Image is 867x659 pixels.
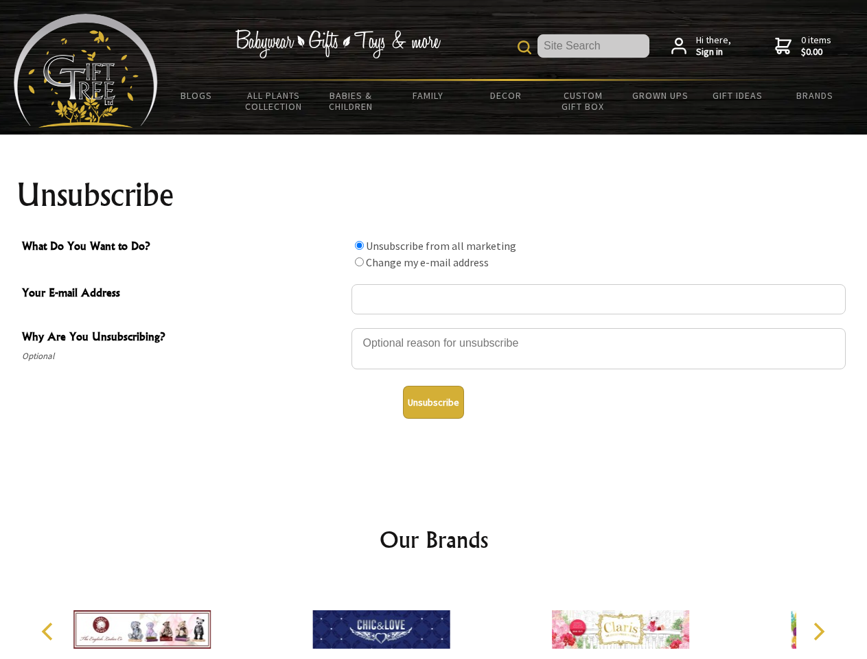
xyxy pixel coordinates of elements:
strong: $0.00 [801,46,831,58]
button: Previous [34,616,65,647]
a: BLOGS [158,81,235,110]
a: All Plants Collection [235,81,313,121]
input: Site Search [537,34,649,58]
img: Babywear - Gifts - Toys & more [235,30,441,58]
a: Hi there,Sign in [671,34,731,58]
strong: Sign in [696,46,731,58]
a: Babies & Children [312,81,390,121]
a: Family [390,81,467,110]
span: Optional [22,348,345,365]
h1: Unsubscribe [16,178,851,211]
span: What Do You Want to Do? [22,238,345,257]
span: Your E-mail Address [22,284,345,304]
img: Babyware - Gifts - Toys and more... [14,14,158,128]
label: Change my e-mail address [366,255,489,269]
a: Decor [467,81,544,110]
input: What Do You Want to Do? [355,241,364,250]
span: Hi there, [696,34,731,58]
textarea: Why Are You Unsubscribing? [351,328,846,369]
button: Next [803,616,833,647]
label: Unsubscribe from all marketing [366,239,516,253]
a: Brands [776,81,854,110]
span: Why Are You Unsubscribing? [22,328,345,348]
button: Unsubscribe [403,386,464,419]
input: Your E-mail Address [351,284,846,314]
a: Custom Gift Box [544,81,622,121]
img: product search [518,41,531,54]
span: 0 items [801,34,831,58]
a: Gift Ideas [699,81,776,110]
input: What Do You Want to Do? [355,257,364,266]
a: Grown Ups [621,81,699,110]
a: 0 items$0.00 [775,34,831,58]
h2: Our Brands [27,523,840,556]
